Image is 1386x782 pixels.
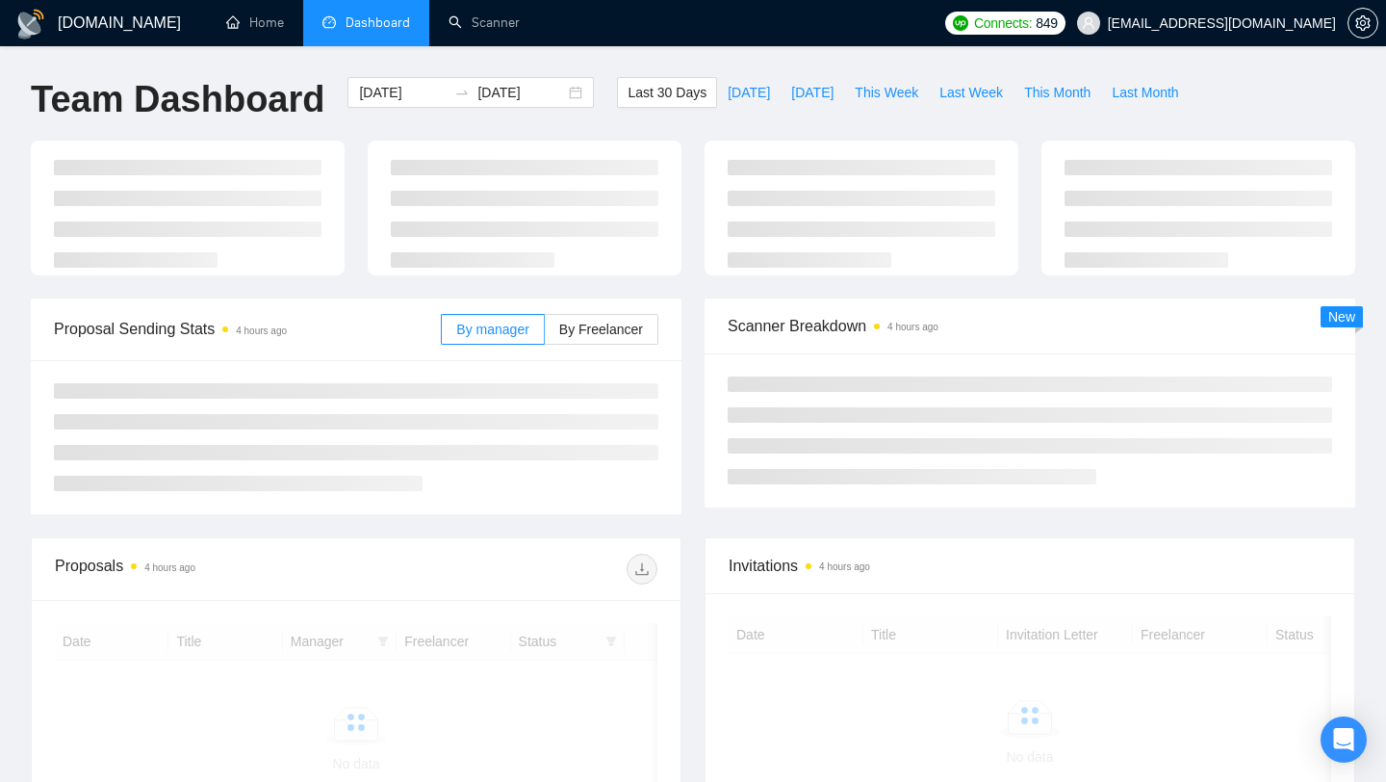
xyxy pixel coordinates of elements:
[1348,15,1377,31] span: setting
[729,554,1331,578] span: Invitations
[1036,13,1057,34] span: 849
[1014,77,1101,108] button: This Month
[717,77,781,108] button: [DATE]
[728,314,1332,338] span: Scanner Breakdown
[1024,82,1091,103] span: This Month
[226,14,284,31] a: homeHome
[791,82,834,103] span: [DATE]
[449,14,520,31] a: searchScanner
[322,15,336,29] span: dashboard
[31,77,324,122] h1: Team Dashboard
[781,77,844,108] button: [DATE]
[617,77,717,108] button: Last 30 Days
[454,85,470,100] span: swap-right
[454,85,470,100] span: to
[855,82,918,103] span: This Week
[1347,15,1378,31] a: setting
[929,77,1014,108] button: Last Week
[1112,82,1178,103] span: Last Month
[477,82,565,103] input: End date
[1082,16,1095,30] span: user
[939,82,1003,103] span: Last Week
[359,82,447,103] input: Start date
[953,15,968,31] img: upwork-logo.png
[974,13,1032,34] span: Connects:
[346,14,410,31] span: Dashboard
[819,561,870,572] time: 4 hours ago
[887,322,938,332] time: 4 hours ago
[1101,77,1189,108] button: Last Month
[844,77,929,108] button: This Week
[55,554,356,585] div: Proposals
[728,82,770,103] span: [DATE]
[456,322,528,337] span: By manager
[54,317,441,341] span: Proposal Sending Stats
[236,326,287,336] time: 4 hours ago
[559,322,643,337] span: By Freelancer
[1328,309,1355,325] span: New
[1321,717,1367,763] div: Open Intercom Messenger
[15,9,46,39] img: logo
[144,562,195,573] time: 4 hours ago
[628,82,706,103] span: Last 30 Days
[1347,8,1378,39] button: setting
